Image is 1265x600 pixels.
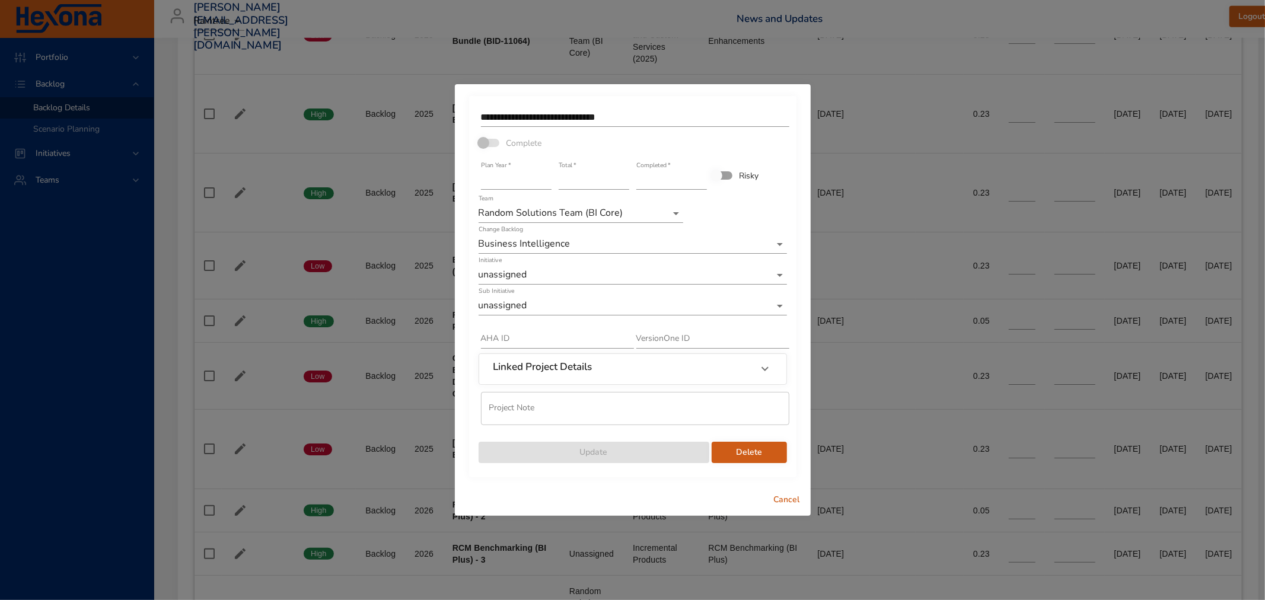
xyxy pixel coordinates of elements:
label: Team [479,196,493,202]
div: Business Intelligence [479,235,787,254]
label: Change Backlog [479,226,523,233]
span: Complete [506,137,542,149]
span: Cancel [773,493,801,508]
button: Cancel [768,489,806,511]
div: unassigned [479,266,787,285]
label: Initiative [479,257,502,264]
label: Completed [636,162,671,169]
span: Delete [721,445,778,460]
label: Sub Initiative [479,288,515,295]
button: Delete [712,442,787,464]
div: Linked Project Details [479,354,786,384]
label: Total [559,162,576,169]
div: Random Solutions Team (BI Core) [479,204,683,223]
div: unassigned [479,296,787,315]
h6: Linked Project Details [493,361,592,373]
label: Plan Year [481,162,511,169]
span: Risky [740,170,759,182]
